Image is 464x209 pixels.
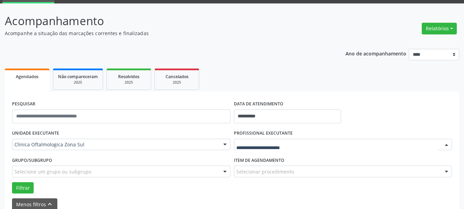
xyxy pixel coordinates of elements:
[58,80,98,85] div: 2025
[234,155,284,166] label: Item de agendamento
[12,128,59,139] label: UNIDADE EXECUTANTE
[5,12,323,30] p: Acompanhamento
[12,155,52,166] label: Grupo/Subgrupo
[12,99,35,109] label: PESQUISAR
[236,168,294,175] span: Selecionar procedimento
[160,80,194,85] div: 2025
[16,74,38,80] span: Agendados
[118,74,139,80] span: Resolvidos
[14,141,216,148] span: Clinica Oftalmologica Zona Sul
[12,182,34,194] button: Filtrar
[58,74,98,80] span: Não compareceram
[14,168,91,175] span: Selecione um grupo ou subgrupo
[422,23,457,34] button: Relatórios
[166,74,189,80] span: Cancelados
[5,30,323,37] p: Acompanhe a situação das marcações correntes e finalizadas
[112,80,146,85] div: 2025
[46,200,54,208] i: keyboard_arrow_up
